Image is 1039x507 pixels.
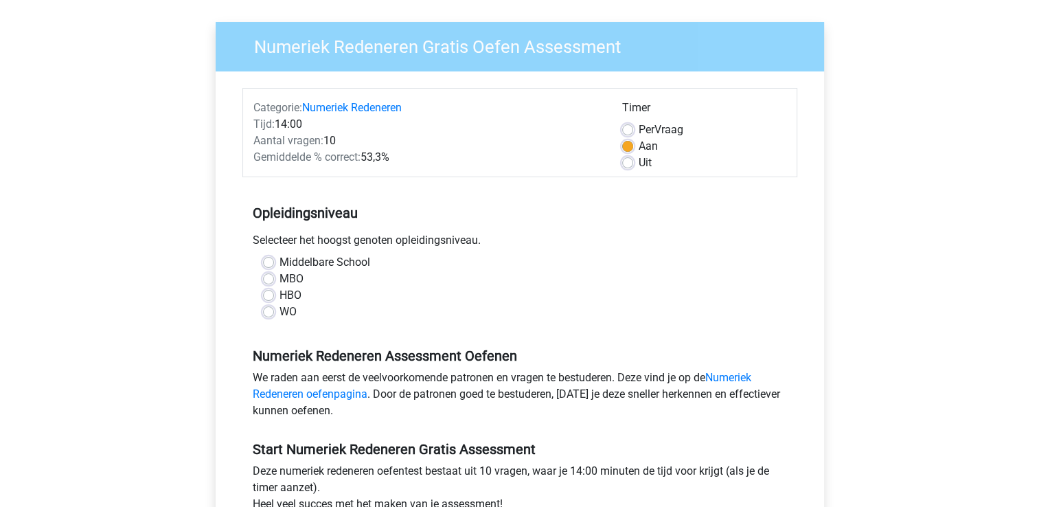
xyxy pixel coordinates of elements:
span: Per [639,123,654,136]
div: We raden aan eerst de veelvoorkomende patronen en vragen te bestuderen. Deze vind je op de . Door... [242,370,797,425]
label: Aan [639,138,658,155]
span: Aantal vragen: [253,134,323,147]
h5: Numeriek Redeneren Assessment Oefenen [253,348,787,364]
div: 10 [243,133,612,149]
label: HBO [279,287,301,304]
span: Gemiddelde % correct: [253,150,361,164]
h5: Opleidingsniveau [253,199,787,227]
div: Selecteer het hoogst genoten opleidingsniveau. [242,232,797,254]
label: Vraag [639,122,683,138]
label: MBO [279,271,304,287]
a: Numeriek Redeneren oefenpagina [253,371,751,401]
label: Uit [639,155,652,171]
div: Timer [622,100,786,122]
span: Tijd: [253,117,275,131]
label: WO [279,304,297,320]
div: 14:00 [243,116,612,133]
div: 53,3% [243,149,612,166]
h5: Start Numeriek Redeneren Gratis Assessment [253,441,787,458]
a: Numeriek Redeneren [302,101,402,114]
h3: Numeriek Redeneren Gratis Oefen Assessment [238,31,814,58]
label: Middelbare School [279,254,370,271]
span: Categorie: [253,101,302,114]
